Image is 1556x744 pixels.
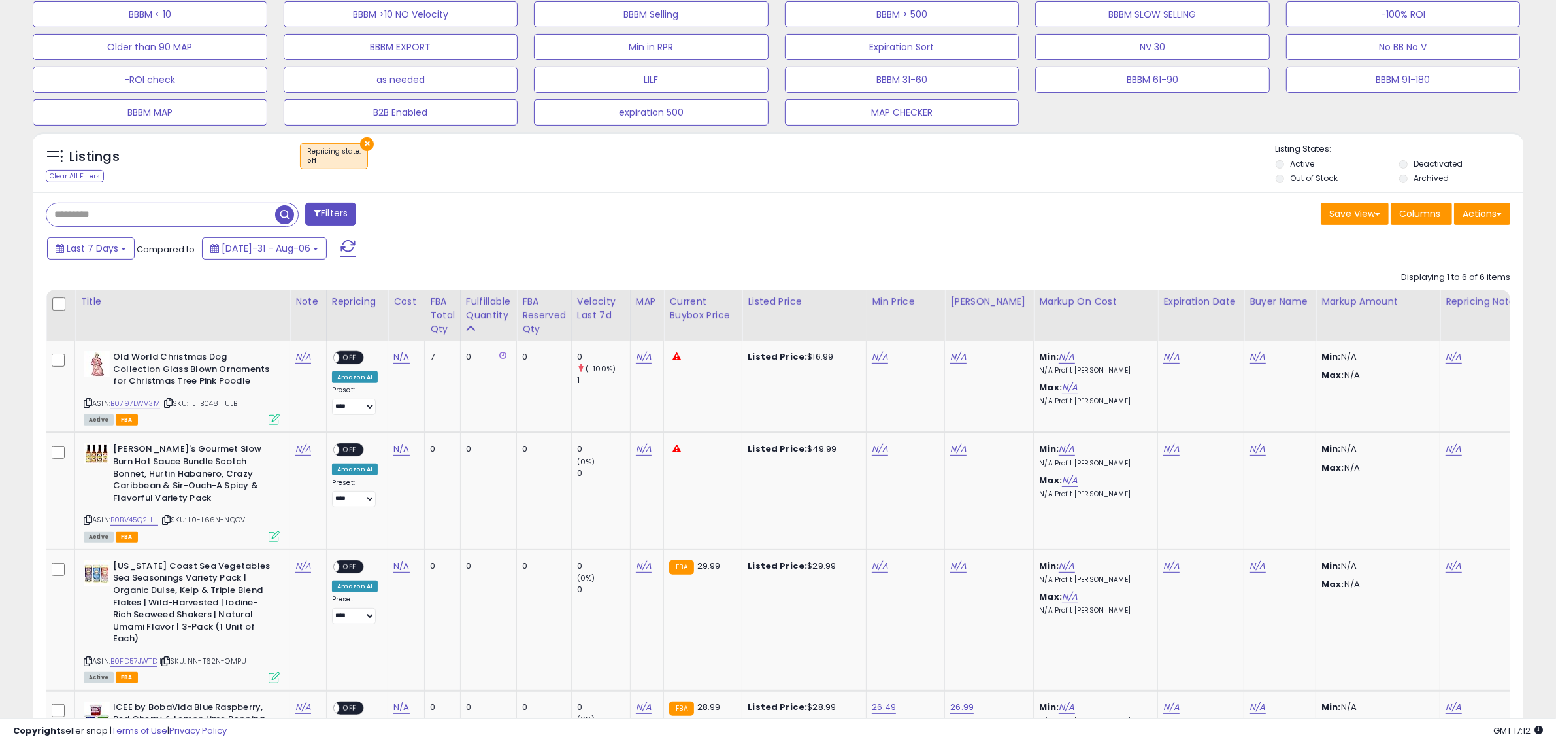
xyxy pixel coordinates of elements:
[1163,443,1179,456] a: N/A
[113,351,272,391] b: Old World Christmas Dog Collection Glass Blown Ornaments for Christmas Tree Pink Poodle
[636,295,658,309] div: MAP
[950,560,966,573] a: N/A
[162,398,237,409] span: | SKU: IL-B048-IULB
[636,350,652,364] a: N/A
[1321,462,1344,474] strong: Max:
[1039,381,1062,394] b: Max:
[113,560,272,649] b: [US_STATE] Coast Sea Vegetables Sea Seasonings Variety Pack | Organic Dulse, Kelp & Triple Blend ...
[430,443,450,455] div: 0
[872,350,887,364] a: N/A
[284,34,518,60] button: BBBM EXPORT
[295,443,311,456] a: N/A
[522,702,561,713] div: 0
[202,237,327,260] button: [DATE]-31 - Aug-06
[1250,350,1265,364] a: N/A
[1062,474,1078,487] a: N/A
[872,443,887,456] a: N/A
[113,443,272,507] b: [PERSON_NAME]'s Gourmet Slow Burn Hot Sauce Bundle Scotch Bonnet, Hurtin Habanero, Crazy Caribbea...
[1244,290,1316,341] th: CSV column name: cust_attr_4_Buyer Name
[284,1,518,27] button: BBBM >10 NO Velocity
[1399,207,1440,220] span: Columns
[110,398,160,409] a: B0797LWV3M
[586,364,616,374] small: (-100%)
[748,701,807,713] b: Listed Price:
[522,351,561,363] div: 0
[950,443,966,456] a: N/A
[1276,143,1523,156] p: Listing States:
[84,443,280,540] div: ASIN:
[1039,575,1148,584] p: N/A Profit [PERSON_NAME]
[339,445,360,456] span: OFF
[116,532,138,543] span: FBA
[1446,350,1461,364] a: N/A
[1035,1,1270,27] button: BBBM SLOW SELLING
[33,34,267,60] button: Older than 90 MAP
[1039,701,1059,713] b: Min:
[1286,67,1521,93] button: BBBM 91-180
[522,295,566,336] div: FBA Reserved Qty
[1321,203,1389,225] button: Save View
[1321,578,1344,590] strong: Max:
[33,1,267,27] button: BBBM < 10
[332,479,378,508] div: Preset:
[748,350,807,363] b: Listed Price:
[332,581,378,592] div: Amazon AI
[1059,560,1074,573] a: N/A
[577,443,630,455] div: 0
[1250,295,1310,309] div: Buyer Name
[160,515,245,525] span: | SKU: L0-L66N-NQOV
[1321,579,1430,590] p: N/A
[577,584,630,596] div: 0
[1250,701,1265,714] a: N/A
[393,295,419,309] div: Cost
[307,146,361,166] span: Repricing state :
[1446,701,1461,714] a: N/A
[339,702,360,713] span: OFF
[950,350,966,364] a: N/A
[636,443,652,456] a: N/A
[1321,701,1341,713] strong: Min:
[284,67,518,93] button: as needed
[69,148,120,166] h5: Listings
[360,137,374,151] button: ×
[295,295,321,309] div: Note
[169,724,227,737] a: Privacy Policy
[1321,350,1341,363] strong: Min:
[222,242,310,255] span: [DATE]-31 - Aug-06
[1440,290,1529,341] th: CSV column name: cust_attr_3_Repricing Notes
[47,237,135,260] button: Last 7 Days
[697,701,721,713] span: 28.99
[636,560,652,573] a: N/A
[534,34,769,60] button: Min in RPR
[1321,369,1344,381] strong: Max:
[1039,560,1059,572] b: Min:
[1062,590,1078,603] a: N/A
[1446,560,1461,573] a: N/A
[577,560,630,572] div: 0
[84,702,110,728] img: 41VEQmMjczL._SL40_.jpg
[534,1,769,27] button: BBBM Selling
[636,701,652,714] a: N/A
[577,702,630,713] div: 0
[13,725,227,737] div: seller snap | |
[577,295,625,322] div: Velocity Last 7d
[1035,34,1270,60] button: NV 30
[393,701,409,714] a: N/A
[1391,203,1452,225] button: Columns
[393,443,409,456] a: N/A
[1035,67,1270,93] button: BBBM 61-90
[159,656,246,666] span: | SKU: NN-T62N-OMPU
[522,560,561,572] div: 0
[1059,350,1074,364] a: N/A
[1039,606,1148,615] p: N/A Profit [PERSON_NAME]
[1321,560,1430,572] p: N/A
[1321,369,1430,381] p: N/A
[1059,701,1074,714] a: N/A
[466,560,506,572] div: 0
[1250,443,1265,456] a: N/A
[339,352,360,364] span: OFF
[84,560,110,586] img: 511iU4ifdcL._SL40_.jpg
[577,573,595,583] small: (0%)
[430,560,450,572] div: 0
[84,443,110,464] img: 51K1WS3oWYL._SL40_.jpg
